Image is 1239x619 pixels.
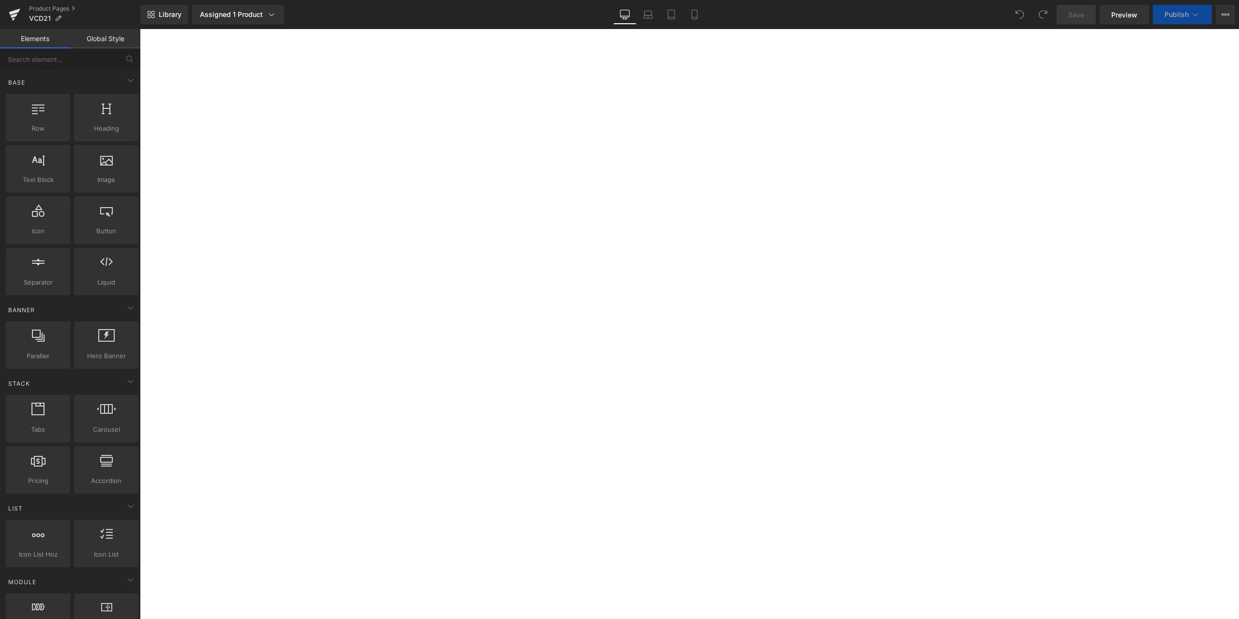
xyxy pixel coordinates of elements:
span: Parallax [9,351,67,361]
a: Laptop [636,5,660,24]
span: Icon [9,226,67,236]
span: Image [77,175,136,185]
a: Global Style [70,29,140,48]
button: More [1216,5,1235,24]
button: Redo [1033,5,1053,24]
span: Library [159,10,181,19]
span: List [7,504,24,513]
a: Product Pages [29,5,140,13]
span: Accordion [77,476,136,486]
span: Heading [77,123,136,134]
span: Text Block [9,175,67,185]
span: Base [7,78,26,87]
a: Desktop [613,5,636,24]
span: Module [7,577,37,587]
span: Button [77,226,136,236]
span: Preview [1111,10,1137,20]
button: Publish [1153,5,1212,24]
a: Preview [1100,5,1149,24]
span: Banner [7,305,36,315]
span: Save [1068,10,1084,20]
span: Carousel [77,424,136,435]
span: Pricing [9,476,67,486]
a: Tablet [660,5,683,24]
div: Assigned 1 Product [200,10,276,19]
span: Stack [7,379,31,388]
span: Row [9,123,67,134]
span: VCD21 [29,15,51,22]
span: Publish [1164,11,1189,18]
a: Mobile [683,5,706,24]
span: Liquid [77,277,136,287]
span: Icon List Hoz [9,549,67,559]
a: New Library [140,5,188,24]
span: Tabs [9,424,67,435]
span: Separator [9,277,67,287]
span: Hero Banner [77,351,136,361]
button: Undo [1010,5,1029,24]
span: Icon List [77,549,136,559]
